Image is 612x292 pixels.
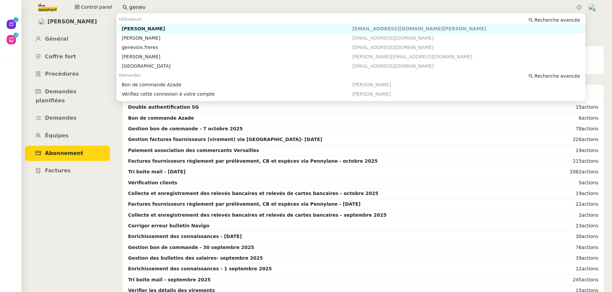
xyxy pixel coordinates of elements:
nz-badge-sup: 4 [14,33,18,37]
span: [PERSON_NAME] [352,82,391,87]
td: 226 [549,134,600,145]
span: actions [582,158,598,164]
span: Control panel [81,3,112,11]
span: Abonnement [45,150,83,156]
div: Vérifiez cette connexion à votre compte [122,91,352,97]
td: 19 [549,145,600,156]
div: [GEOGRAPHIC_DATA] [122,63,352,69]
p: 2 [15,17,17,23]
td: 39 [549,253,600,264]
td: 215 [549,156,600,167]
span: actions [582,212,598,218]
span: actions [582,104,598,110]
span: actions [582,266,598,271]
strong: Gestion bon de commande - 7 octobre 2025 [128,126,243,131]
td: 78 [549,124,600,134]
span: actions [582,148,598,153]
td: 19 [549,188,600,199]
button: Control panel [71,3,116,12]
div: genevoix.freres [122,44,352,50]
span: [PERSON_NAME] [48,17,97,26]
a: Demandes [25,110,110,126]
a: Coffre fort [25,49,110,65]
strong: Collecte et enregistrement des relevés bancaires et relevés de cartes bancaires - octobre 2025 [128,191,379,196]
div: [PERSON_NAME] [122,35,352,41]
strong: Corriger erreur bulletin Navigo [128,223,209,228]
span: actions [582,126,598,131]
td: 30 [549,231,600,242]
nz-badge-sup: 2 [14,17,18,22]
span: Recherche avancée [535,17,580,23]
strong: Double authentification SG [128,104,199,110]
td: 12 [549,264,600,274]
span: [EMAIL_ADDRESS][DOMAIN_NAME] [352,45,434,50]
td: 23 [549,221,600,231]
span: actions [582,191,598,196]
td: 15 [549,102,600,113]
img: users%2FNTfmycKsCFdqp6LX6USf2FmuPJo2%2Favatar%2F16D86256-2126-4AE5-895D-3A0011377F92_1_102_o-remo... [588,4,595,11]
strong: Tri boite mail - septembre 2025 [128,277,211,282]
span: actions [582,223,598,228]
strong: Gestion des bulletins des salaires- septembre 2025 [128,255,263,261]
strong: Tri boite mail - [DATE] [128,169,186,174]
span: Utilisateurs [119,17,142,22]
span: actions [582,245,598,250]
span: [EMAIL_ADDRESS][DOMAIN_NAME] [352,35,434,41]
span: [EMAIL_ADDRESS][DOMAIN_NAME] [352,63,434,69]
strong: Gestion bon de commande - 30 septembre 2025 [128,245,254,250]
strong: Gestion factures fournisseurs (virement) via [GEOGRAPHIC_DATA]- [DATE] [128,137,322,142]
span: Procédures [45,71,79,77]
div: Bon de commande Azade [122,82,352,88]
span: actions [582,137,598,142]
span: Demandes planifiées [36,88,76,104]
span: actions [582,255,598,261]
p: 4 [15,33,17,39]
span: Coffre fort [45,53,76,60]
strong: Factures fournisseurs règlement par prélèvement, CB et espèces via Pennylane - [DATE] [128,201,361,207]
span: actions [582,201,598,207]
img: users%2F9mvJqJUvllffspLsQzytnd0Nt4c2%2Favatar%2F82da88e3-d90d-4e39-b37d-dcb7941179ae [38,18,46,26]
a: Demandes planifiées [25,84,110,108]
span: Général [45,36,68,42]
input: Rechercher [129,3,575,12]
span: Recherche avancée [535,73,580,79]
td: 5 [549,178,600,188]
span: Factures [45,167,71,174]
strong: Factures fournisseurs règlement par prélèvement, CB et espèces via Pennylane - octobre 2025 [128,158,378,164]
span: actions [582,115,598,121]
span: Demandes [119,73,141,78]
span: actions [582,180,598,185]
span: [PERSON_NAME][EMAIL_ADDRESS][DOMAIN_NAME] [352,54,472,59]
a: Procédures [25,66,110,82]
td: 22 [549,199,600,210]
strong: Enrichissement des connaissances - [DATE] [128,234,242,239]
span: actions [582,234,598,239]
span: [EMAIL_ADDRESS][DOMAIN_NAME][PERSON_NAME] [352,26,486,31]
span: Demandes [45,115,76,121]
div: [PERSON_NAME] [122,26,352,32]
strong: Collecte et enregistrement des relevés bancaires et relevés de cartes bancaires - septembre 2025 [128,212,386,218]
span: actions [582,277,598,282]
strong: Vérification clients [128,180,177,185]
strong: Bon de commande Azade [128,115,194,121]
strong: Enrichissement des connaissances - 1 septembre 2025 [128,266,272,271]
td: 76 [549,242,600,253]
strong: Paiement association des commercants Versailles [128,148,259,153]
a: Abonnement [25,146,110,161]
td: 2 [549,210,600,221]
span: actions [582,169,598,174]
td: 2082 [549,167,600,177]
span: [PERSON_NAME] [352,91,391,97]
span: Équipes [45,132,69,139]
a: Général [25,31,110,47]
div: [PERSON_NAME] [122,54,352,60]
td: 245 [549,275,600,285]
td: 6 [549,113,600,124]
a: Équipes [25,128,110,144]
